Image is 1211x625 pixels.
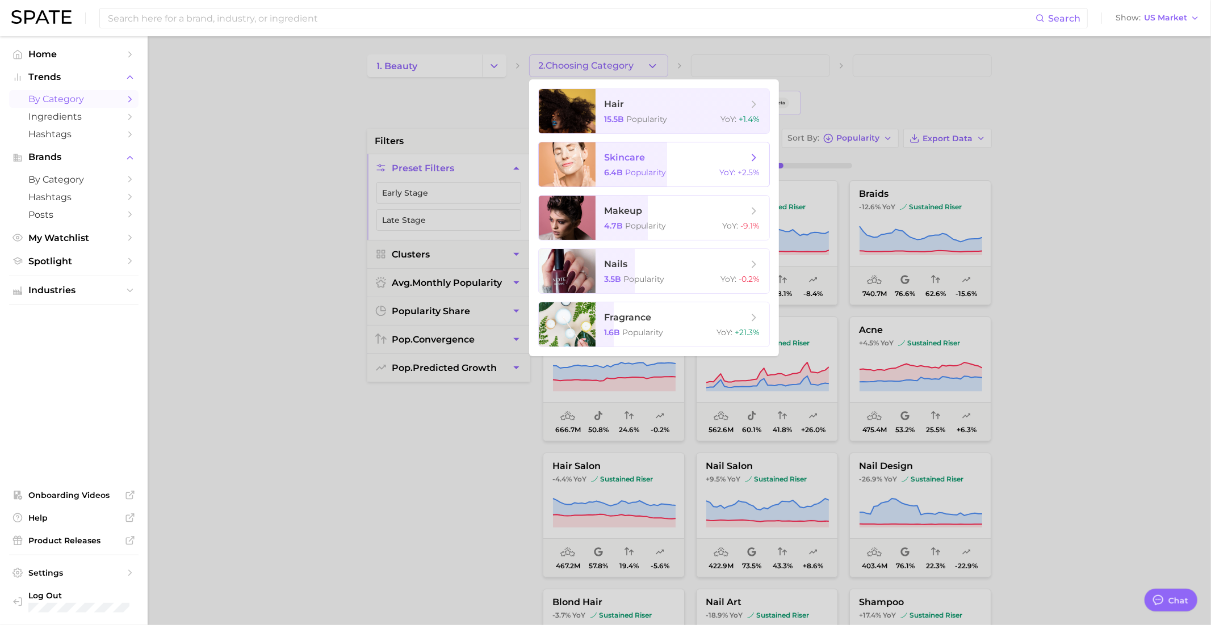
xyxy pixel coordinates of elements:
a: by Category [9,171,139,188]
span: Industries [28,285,119,295]
a: My Watchlist [9,229,139,247]
span: Spotlight [28,256,119,267]
span: Settings [28,568,119,578]
a: Home [9,45,139,63]
span: Popularity [626,167,667,178]
a: Posts [9,206,139,223]
span: YoY : [720,167,736,178]
a: Hashtags [9,188,139,206]
span: 3.5b [605,274,622,284]
button: Brands [9,149,139,166]
span: Show [1116,15,1141,21]
span: +1.4% [739,114,760,124]
span: Popularity [624,274,665,284]
span: fragrance [605,312,652,323]
span: YoY : [723,221,739,231]
span: +2.5% [738,167,760,178]
a: Settings [9,564,139,581]
span: 4.7b [605,221,623,231]
span: Onboarding Videos [28,490,119,500]
span: 6.4b [605,167,623,178]
span: makeup [605,205,643,216]
span: by Category [28,174,119,185]
span: Posts [28,209,119,220]
span: Help [28,513,119,523]
img: SPATE [11,10,72,24]
span: 1.6b [605,327,621,337]
button: ShowUS Market [1113,11,1202,26]
span: Log Out [28,590,129,601]
span: YoY : [721,274,737,284]
span: skincare [605,152,646,163]
a: Product Releases [9,532,139,549]
span: by Category [28,94,119,104]
span: Popularity [623,327,664,337]
span: Trends [28,72,119,82]
span: US Market [1144,15,1187,21]
span: Search [1048,13,1080,24]
span: nails [605,259,628,269]
ul: 2.Choosing Category [529,79,779,356]
a: Log out. Currently logged in with e-mail mathilde@spate.nyc. [9,587,139,616]
span: Ingredients [28,111,119,122]
a: by Category [9,90,139,108]
span: Product Releases [28,535,119,546]
span: Hashtags [28,192,119,202]
a: Spotlight [9,252,139,270]
span: Hashtags [28,129,119,140]
span: 15.5b [605,114,625,124]
span: Home [28,49,119,60]
span: Brands [28,152,119,162]
span: Popularity [626,221,667,231]
a: Hashtags [9,125,139,143]
a: Help [9,509,139,526]
span: YoY : [721,114,737,124]
button: Industries [9,282,139,299]
input: Search here for a brand, industry, or ingredient [107,9,1036,28]
button: Trends [9,69,139,86]
span: My Watchlist [28,233,119,243]
a: Ingredients [9,108,139,125]
span: +21.3% [735,327,760,337]
span: -9.1% [741,221,760,231]
span: -0.2% [739,274,760,284]
span: YoY : [717,327,733,337]
a: Onboarding Videos [9,487,139,504]
span: Popularity [627,114,668,124]
span: hair [605,99,625,109]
